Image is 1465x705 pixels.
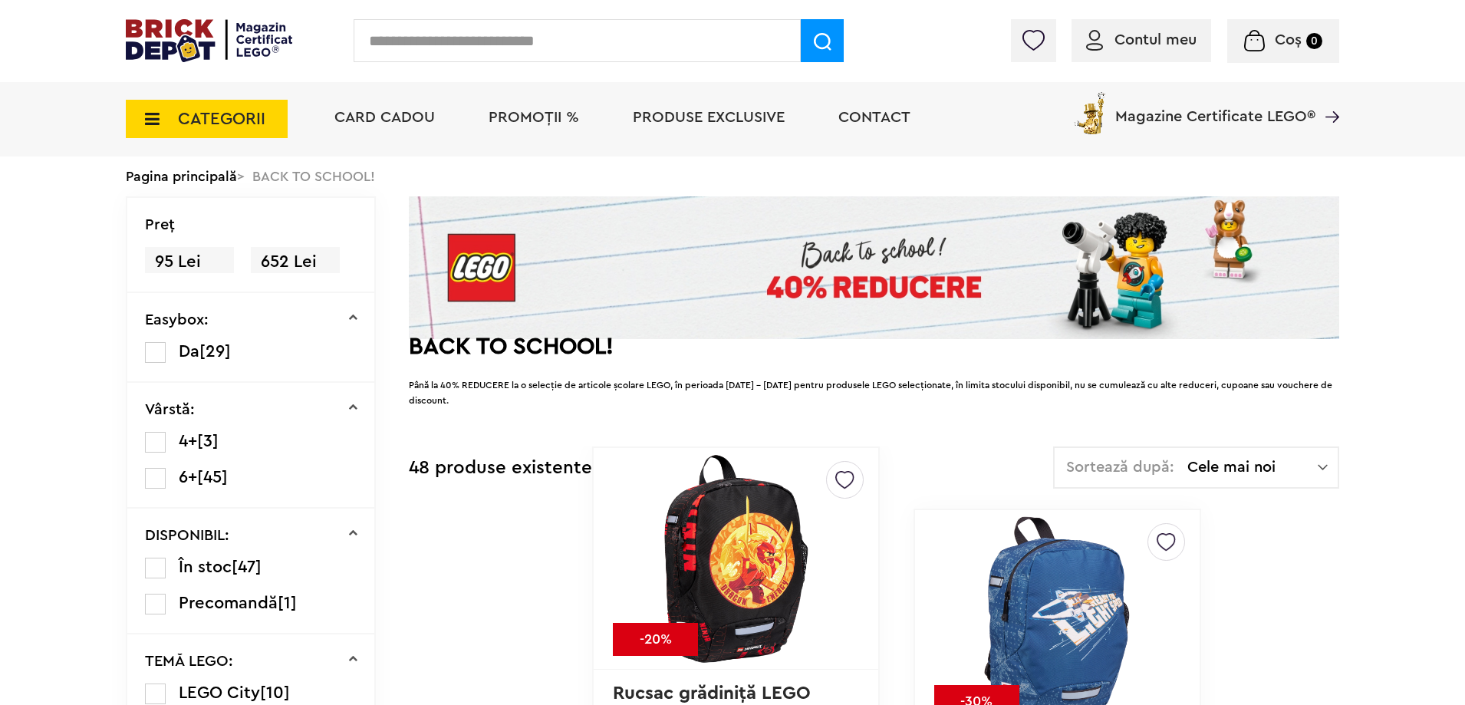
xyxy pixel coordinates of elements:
div: 48 produse existente [409,446,592,490]
img: Rucsac grădiniţă LEGO Ninjago - Dragon Energy [629,451,844,666]
span: În stoc [179,558,232,575]
p: DISPONIBIL: [145,528,229,543]
a: Card Cadou [334,110,435,125]
div: > BACK TO SCHOOL! [126,156,1339,196]
span: LEGO City [179,684,260,701]
small: 0 [1306,33,1322,49]
p: TEMĂ LEGO: [145,654,233,669]
p: Easybox: [145,312,209,328]
div: -20% [613,623,698,656]
img: Landing page banner [409,196,1339,339]
h2: BACK TO SCHOOL! [409,339,1339,354]
span: [47] [232,558,262,575]
p: Vârstă: [145,402,195,417]
span: Contul meu [1114,32,1197,48]
span: [45] [197,469,228,486]
span: Precomandă [179,595,278,611]
span: Cele mai noi [1187,460,1318,475]
a: Contul meu [1086,32,1197,48]
span: Da [179,343,199,360]
span: [10] [260,684,290,701]
span: [3] [197,433,219,450]
a: Contact [838,110,910,125]
span: Sortează după: [1066,460,1174,475]
span: 95 Lei [145,247,234,277]
span: [1] [278,595,297,611]
div: Până la 40% REDUCERE la o selecție de articole școlare LEGO, în perioada [DATE] - [DATE] pentru p... [409,362,1339,439]
a: Pagina principală [126,170,237,183]
span: CATEGORII [178,110,265,127]
span: 652 Lei [251,247,340,277]
span: 4+ [179,433,197,450]
span: Coș [1275,32,1302,48]
p: Preţ [145,217,175,232]
span: Magazine Certificate LEGO® [1115,89,1315,124]
span: 6+ [179,469,197,486]
span: [29] [199,343,231,360]
a: PROMOȚII % [489,110,579,125]
a: Produse exclusive [633,110,785,125]
a: Magazine Certificate LEGO® [1315,89,1339,104]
